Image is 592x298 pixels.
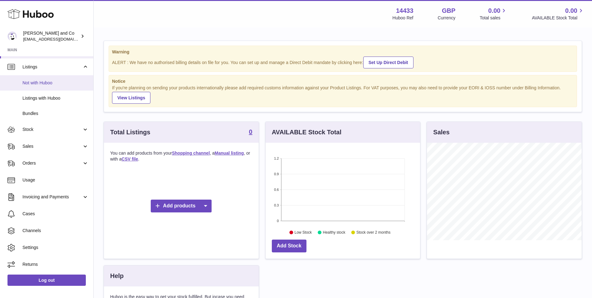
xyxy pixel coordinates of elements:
a: 0 [249,129,252,136]
p: You can add products from your , a , or with a . [110,150,252,162]
span: Cases [22,211,89,217]
a: 0.00 Total sales [480,7,507,21]
div: Huboo Ref [393,15,413,21]
h3: AVAILABLE Stock Total [272,128,341,137]
div: If you're planning on sending your products internationally please add required customs informati... [112,85,574,104]
h3: Sales [433,128,449,137]
a: CSV file [122,156,138,161]
text: 0.9 [274,172,279,176]
strong: Warning [112,49,574,55]
text: Healthy stock [323,231,345,235]
span: Returns [22,261,89,267]
span: Bundles [22,111,89,117]
div: [PERSON_NAME] and Co [23,30,79,42]
span: Usage [22,177,89,183]
span: Not with Huboo [22,80,89,86]
text: 0.6 [274,188,279,191]
span: 0.00 [488,7,501,15]
h3: Total Listings [110,128,150,137]
span: Settings [22,245,89,251]
span: Listings [22,64,82,70]
span: [EMAIL_ADDRESS][DOMAIN_NAME] [23,37,92,42]
text: Stock over 2 months [356,231,390,235]
strong: 14433 [396,7,413,15]
strong: GBP [442,7,455,15]
span: Sales [22,143,82,149]
text: 0 [277,219,279,223]
a: Manual listing [215,151,244,156]
span: Listings with Huboo [22,95,89,101]
strong: 0 [249,129,252,135]
a: Add products [151,200,212,212]
a: Add Stock [272,240,306,252]
a: Set Up Direct Debit [363,57,413,68]
text: 0.3 [274,203,279,207]
img: internalAdmin-14433@internal.huboo.com [7,32,17,41]
a: Log out [7,275,86,286]
a: View Listings [112,92,150,104]
text: Low Stock [295,231,312,235]
text: 1.2 [274,156,279,160]
h3: Help [110,272,124,280]
span: Channels [22,228,89,234]
span: Invoicing and Payments [22,194,82,200]
a: Shopping channel [172,151,210,156]
a: 0.00 AVAILABLE Stock Total [532,7,585,21]
strong: Notice [112,78,574,84]
span: Orders [22,160,82,166]
span: Stock [22,127,82,132]
div: ALERT : We have no authorised billing details on file for you. You can set up and manage a Direct... [112,56,574,68]
span: AVAILABLE Stock Total [532,15,585,21]
span: Total sales [480,15,507,21]
div: Currency [438,15,456,21]
span: 0.00 [565,7,577,15]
